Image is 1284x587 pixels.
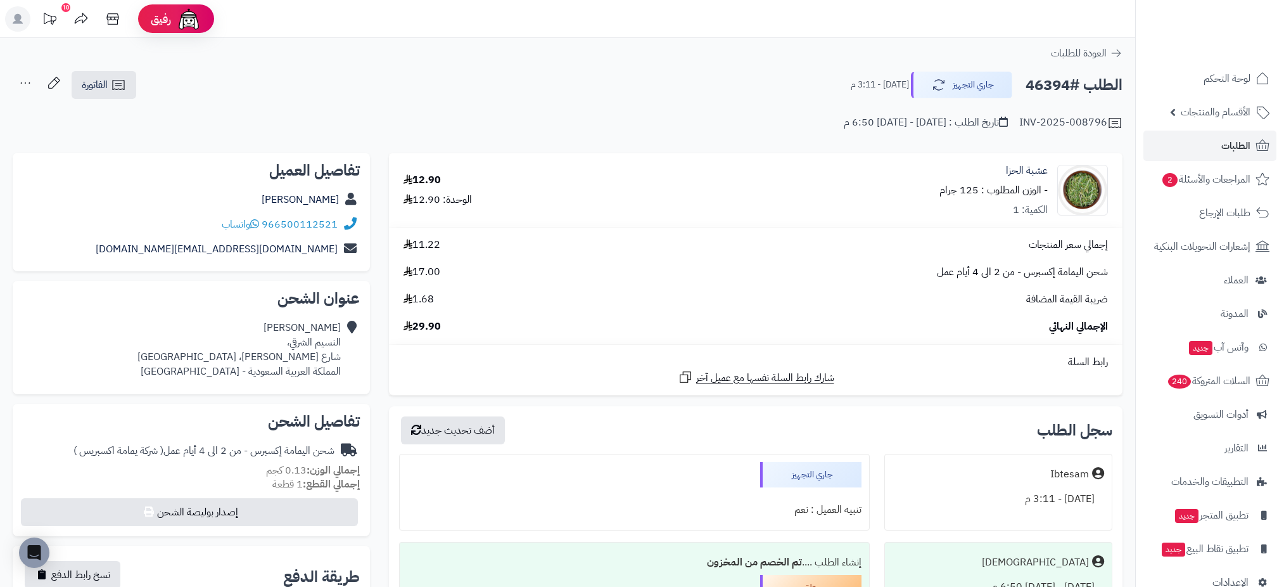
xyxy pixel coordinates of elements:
[404,238,440,252] span: 11.22
[1143,433,1276,463] a: التقارير
[404,173,441,188] div: 12.90
[407,498,861,522] div: تنبيه العميل : نعم
[1143,164,1276,195] a: المراجعات والأسئلة2
[1029,238,1108,252] span: إجمالي سعر المنتجات
[73,443,163,458] span: ( شركة يمامة اكسبريس )
[1168,375,1191,389] span: 240
[303,477,360,492] strong: إجمالي القطع:
[1037,423,1112,438] h3: سجل الطلب
[1058,165,1107,216] img: 1692465902-Al%20Haza-90x90.jpg
[73,444,334,458] div: شحن اليمامة إكسبرس - من 2 الى 4 أيام عمل
[893,487,1104,512] div: [DATE] - 3:11 م
[707,555,802,570] b: تم الخصم من المخزون
[911,72,1012,98] button: جاري التجهيز
[1199,204,1250,222] span: طلبات الإرجاع
[1174,506,1249,524] span: تطبيق المتجر
[1143,534,1276,564] a: تطبيق نقاط البيعجديد
[1171,473,1249,491] span: التطبيقات والخدمات
[1143,63,1276,94] a: لوحة التحكم
[1221,305,1249,323] span: المدونة
[937,265,1108,280] span: شحن اليمامة إكسبرس - من 2 الى 4 أيام عمل
[23,414,360,429] h2: تفاصيل الشحن
[1019,115,1122,131] div: INV-2025-008796
[1143,299,1276,329] a: المدونة
[307,463,360,478] strong: إجمالي الوزن:
[982,555,1089,570] div: [DEMOGRAPHIC_DATA]
[404,292,434,307] span: 1.68
[678,370,834,385] a: شارك رابط السلة نفسها مع عميل آخر
[21,498,358,526] button: إصدار بوليصة الشحن
[151,11,171,27] span: رفيق
[1026,72,1122,98] h2: الطلب #46394
[283,569,360,584] h2: طريقة الدفع
[1143,500,1276,531] a: تطبيق المتجرجديد
[851,79,909,91] small: [DATE] - 3:11 م
[1189,341,1212,355] span: جديد
[23,291,360,306] h2: عنوان الشحن
[1175,509,1198,523] span: جديد
[1162,173,1178,187] span: 2
[1221,137,1250,155] span: الطلبات
[1143,467,1276,497] a: التطبيقات والخدمات
[404,265,440,280] span: 17.00
[1051,46,1122,61] a: العودة للطلبات
[1006,164,1048,178] a: عشبة الحزا
[1143,399,1276,430] a: أدوات التسويق
[19,538,49,568] div: Open Intercom Messenger
[222,217,259,232] a: واتساب
[1143,332,1276,363] a: وآتس آبجديد
[1154,238,1250,255] span: إشعارات التحويلات البنكية
[176,6,201,32] img: ai-face.png
[137,321,341,378] div: [PERSON_NAME] النسيم الشرقي، شارع [PERSON_NAME]، [GEOGRAPHIC_DATA] المملكة العربية السعودية - [GE...
[760,462,861,487] div: جاري التجهيز
[1143,231,1276,262] a: إشعارات التحويلات البنكية
[96,242,338,257] a: [DOMAIN_NAME][EMAIL_ADDRESS][DOMAIN_NAME]
[61,3,70,12] div: 10
[1167,372,1250,390] span: السلات المتروكة
[1204,70,1250,87] span: لوحة التحكم
[1143,265,1276,295] a: العملاء
[1013,203,1048,217] div: الكمية: 1
[1161,171,1250,188] span: المراجعات والأسئلة
[1051,46,1107,61] span: العودة للطلبات
[1026,292,1108,307] span: ضريبة القيمة المضافة
[1188,339,1249,356] span: وآتس آب
[262,217,338,232] a: 966500112521
[272,477,360,492] small: 1 قطعة
[1193,406,1249,423] span: أدوات التسويق
[266,463,360,478] small: 0.13 كجم
[262,192,339,207] a: [PERSON_NAME]
[23,163,360,178] h2: تفاصيل العميل
[1143,198,1276,228] a: طلبات الإرجاع
[1160,540,1249,558] span: تطبيق نقاط البيع
[1049,319,1108,334] span: الإجمالي النهائي
[82,77,108,93] span: الفاتورة
[401,416,505,444] button: أضف تحديث جديد
[51,567,110,583] span: نسخ رابط الدفع
[34,6,65,35] a: تحديثات المنصة
[1050,467,1089,482] div: Ibtesam
[1224,271,1249,289] span: العملاء
[407,550,861,575] div: إنشاء الطلب ....
[844,115,1008,130] div: تاريخ الطلب : [DATE] - [DATE] 6:50 م
[1181,103,1250,121] span: الأقسام والمنتجات
[1143,131,1276,161] a: الطلبات
[1224,439,1249,457] span: التقارير
[72,71,136,99] a: الفاتورة
[939,183,1048,198] small: - الوزن المطلوب : 125 جرام
[696,371,834,385] span: شارك رابط السلة نفسها مع عميل آخر
[404,193,472,207] div: الوحدة: 12.90
[404,319,441,334] span: 29.90
[394,355,1117,370] div: رابط السلة
[1143,366,1276,396] a: السلات المتروكة240
[1162,543,1185,557] span: جديد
